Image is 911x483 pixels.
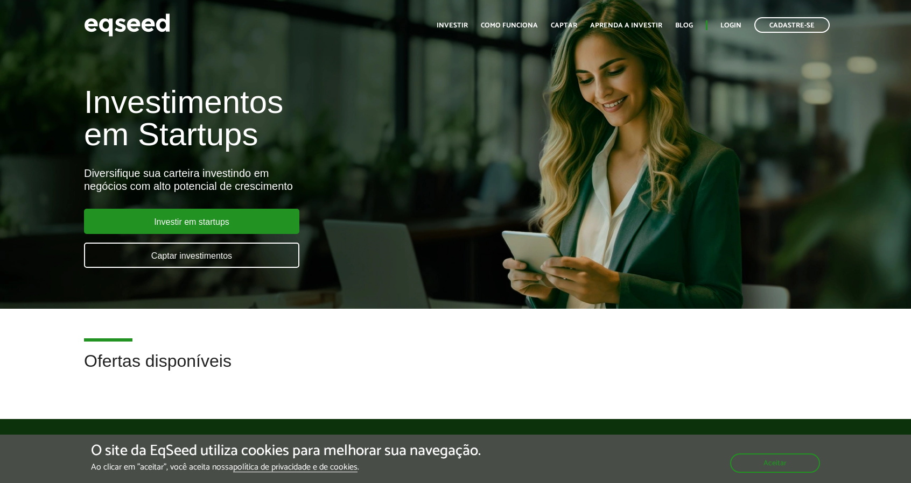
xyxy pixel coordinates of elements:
[91,443,481,459] h5: O site da EqSeed utiliza cookies para melhorar sua navegação.
[754,17,830,33] a: Cadastre-se
[84,11,170,39] img: EqSeed
[84,209,299,234] a: Investir em startups
[481,22,538,29] a: Como funciona
[84,243,299,268] a: Captar investimentos
[91,462,481,472] p: Ao clicar em "aceitar", você aceita nossa .
[675,22,693,29] a: Blog
[233,463,358,472] a: política de privacidade e de cookies
[551,22,577,29] a: Captar
[730,453,820,473] button: Aceitar
[84,167,523,193] div: Diversifique sua carteira investindo em negócios com alto potencial de crescimento
[437,22,468,29] a: Investir
[720,22,741,29] a: Login
[84,86,523,151] h1: Investimentos em Startups
[84,352,827,387] h2: Ofertas disponíveis
[590,22,662,29] a: Aprenda a investir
